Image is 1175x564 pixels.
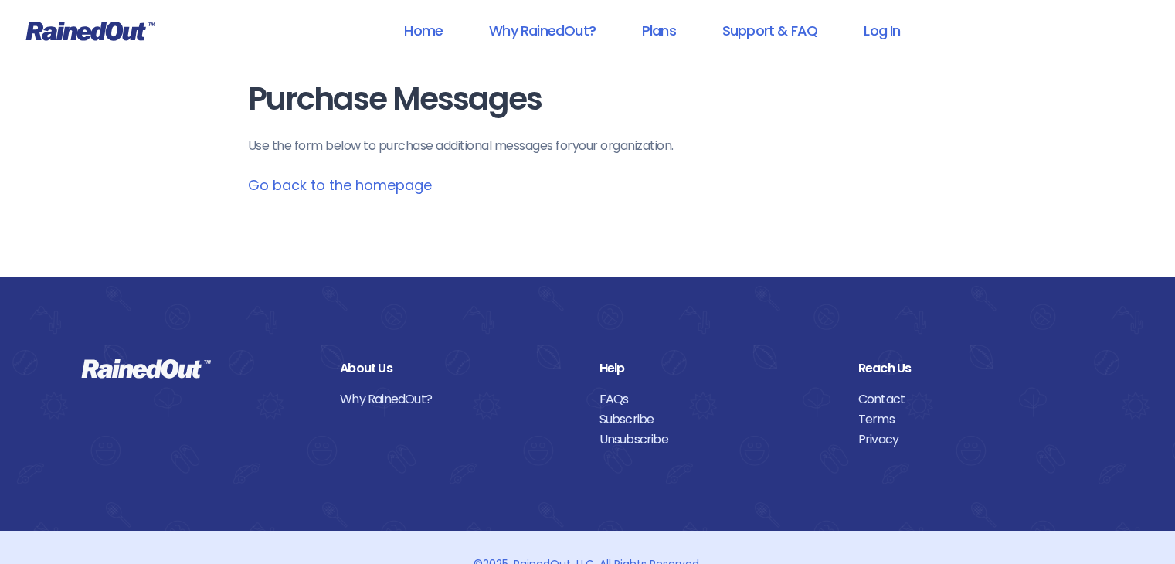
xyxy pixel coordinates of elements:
p: Use the form below to purchase additional messages for your organization . [248,137,928,155]
div: Help [599,358,835,379]
a: Why RainedOut? [340,389,576,409]
a: Contact [858,389,1094,409]
a: Unsubscribe [599,430,835,450]
a: Log In [844,13,920,48]
a: Why RainedOut? [469,13,616,48]
h1: Purchase Messages [248,82,928,117]
a: Terms [858,409,1094,430]
a: Subscribe [599,409,835,430]
a: Go back to the homepage [248,175,432,195]
a: FAQs [599,389,835,409]
div: Reach Us [858,358,1094,379]
a: Privacy [858,430,1094,450]
a: Plans [622,13,696,48]
a: Home [384,13,463,48]
a: Support & FAQ [702,13,837,48]
div: About Us [340,358,576,379]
